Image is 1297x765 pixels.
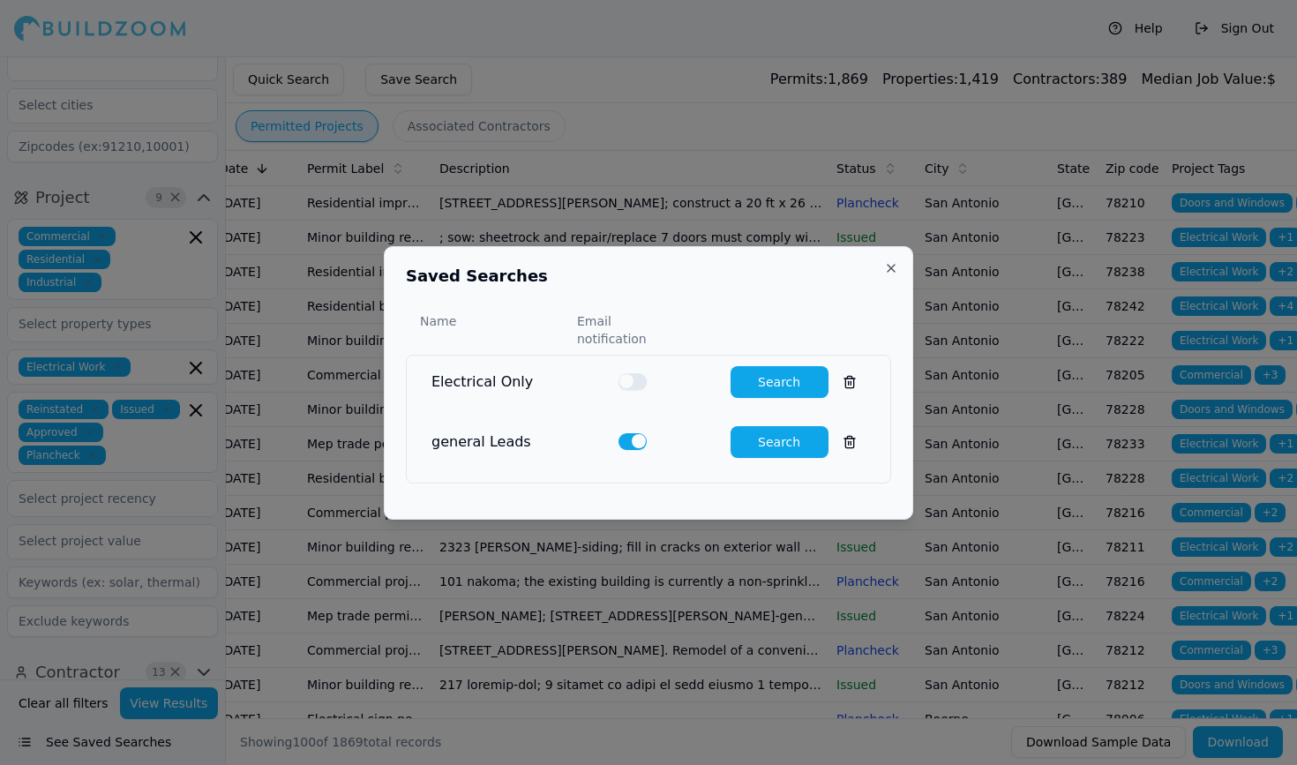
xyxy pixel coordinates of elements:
h2: Saved Searches [406,268,891,284]
div: general Leads [431,431,604,453]
div: Name [420,312,563,348]
button: Search [731,426,828,458]
div: Electrical Only [431,371,604,393]
button: Search [731,366,828,398]
div: Email notification [577,312,681,348]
